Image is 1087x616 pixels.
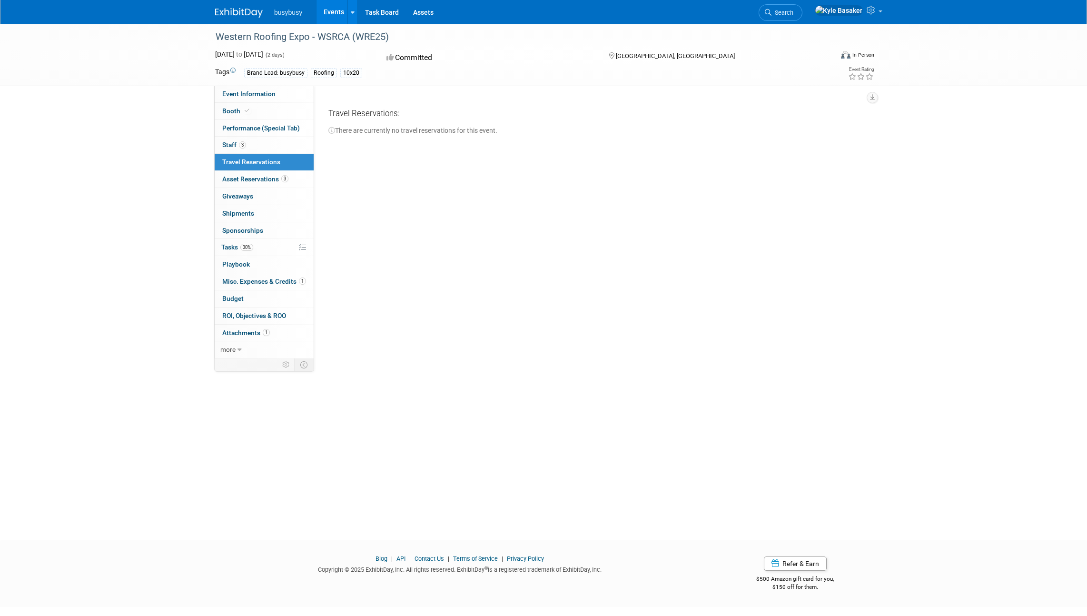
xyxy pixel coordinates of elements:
[328,108,865,123] div: Travel Reservations:
[278,358,295,371] td: Personalize Event Tab Strip
[222,278,306,285] span: Misc. Expenses & Credits
[244,68,307,78] div: Brand Lead: busybusy
[215,239,314,256] a: Tasks30%
[215,86,314,102] a: Event Information
[848,67,874,72] div: Event Rating
[311,68,337,78] div: Roofing
[215,341,314,358] a: more
[215,325,314,341] a: Attachments1
[616,52,735,60] span: [GEOGRAPHIC_DATA], [GEOGRAPHIC_DATA]
[222,329,270,337] span: Attachments
[220,346,236,353] span: more
[281,175,288,182] span: 3
[222,175,288,183] span: Asset Reservations
[222,141,246,149] span: Staff
[215,50,263,58] span: [DATE] [DATE]
[222,90,276,98] span: Event Information
[222,192,253,200] span: Giveaways
[215,8,263,18] img: ExhibitDay
[222,124,300,132] span: Performance (Special Tab)
[215,154,314,170] a: Travel Reservations
[453,555,498,562] a: Terms of Service
[376,555,387,562] a: Blog
[776,50,874,64] div: Event Format
[215,256,314,273] a: Playbook
[215,563,704,574] div: Copyright © 2025 ExhibitDay, Inc. All rights reserved. ExhibitDay is a registered trademark of Ex...
[235,50,244,58] span: to
[222,209,254,217] span: Shipments
[222,107,251,115] span: Booth
[215,222,314,239] a: Sponsorships
[407,555,413,562] span: |
[222,295,244,302] span: Budget
[299,278,306,285] span: 1
[215,137,314,153] a: Staff3
[415,555,444,562] a: Contact Us
[215,188,314,205] a: Giveaways
[396,555,405,562] a: API
[265,52,285,58] span: (2 days)
[215,308,314,324] a: ROI, Objectives & ROO
[815,5,863,16] img: Kyle Basaker
[245,108,249,113] i: Booth reservation complete
[389,555,395,562] span: |
[240,244,253,251] span: 30%
[507,555,544,562] a: Privacy Policy
[274,9,302,16] span: busybusy
[384,50,594,66] div: Committed
[215,290,314,307] a: Budget
[215,205,314,222] a: Shipments
[215,273,314,290] a: Misc. Expenses & Credits1
[719,569,872,591] div: $500 Amazon gift card for you,
[340,68,362,78] div: 10x20
[841,51,850,59] img: Format-Inperson.png
[328,123,865,135] div: There are currently no travel reservations for this event.
[239,141,246,149] span: 3
[215,103,314,119] a: Booth
[215,171,314,188] a: Asset Reservations3
[222,227,263,234] span: Sponsorships
[484,566,488,571] sup: ®
[222,260,250,268] span: Playbook
[719,583,872,591] div: $150 off for them.
[222,312,286,319] span: ROI, Objectives & ROO
[221,243,253,251] span: Tasks
[222,158,280,166] span: Travel Reservations
[445,555,452,562] span: |
[771,9,793,16] span: Search
[759,4,802,21] a: Search
[764,556,827,571] a: Refer & Earn
[215,67,236,78] td: Tags
[499,555,505,562] span: |
[852,51,874,59] div: In-Person
[295,358,314,371] td: Toggle Event Tabs
[212,29,818,46] div: Western Roofing Expo - WSRCA (WRE25)
[215,120,314,137] a: Performance (Special Tab)
[263,329,270,336] span: 1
